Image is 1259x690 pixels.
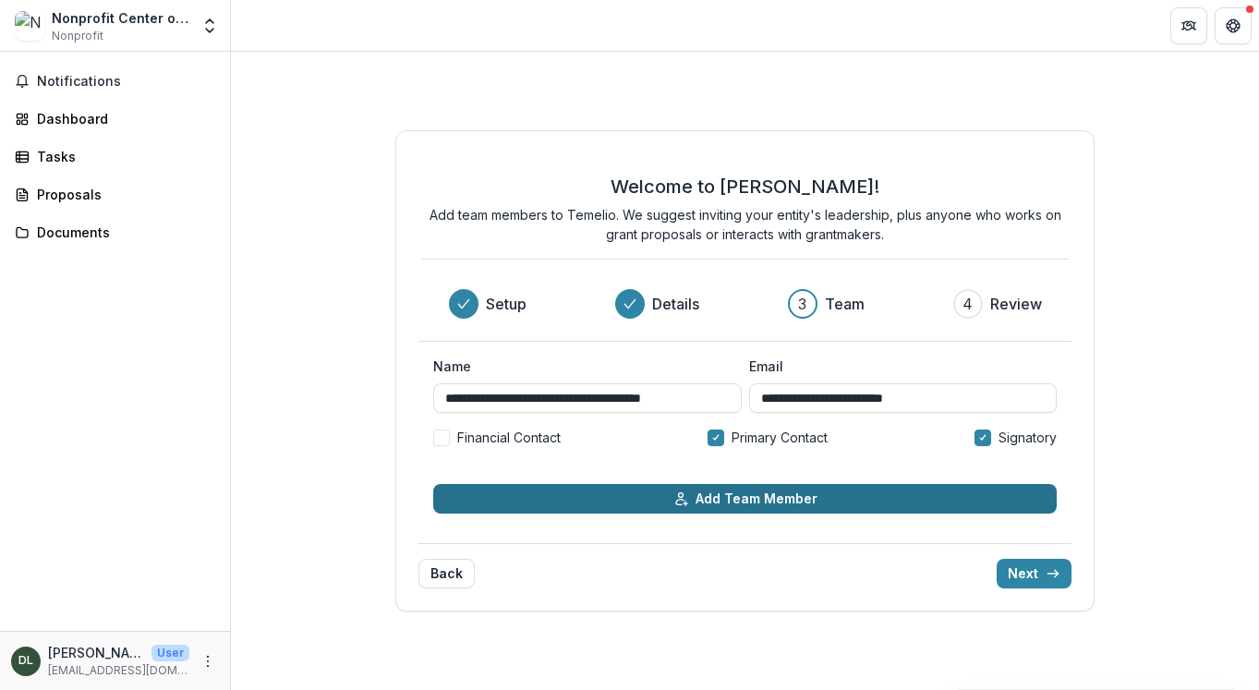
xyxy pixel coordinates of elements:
div: Tasks [37,147,208,166]
h3: Team [825,293,865,315]
div: Dawn Lockhart [18,655,33,667]
button: Open entity switcher [197,7,223,44]
span: Notifications [37,74,215,90]
img: Nonprofit Center of Northeast Florida [15,11,44,41]
span: Financial Contact [457,428,561,447]
div: Documents [37,223,208,242]
label: Email [749,357,1046,376]
h3: Setup [486,293,527,315]
button: Back [418,559,475,588]
a: Proposals [7,179,223,210]
p: [EMAIL_ADDRESS][DOMAIN_NAME] [48,662,189,679]
p: Add team members to Temelio. We suggest inviting your entity's leadership, plus anyone who works ... [422,205,1069,244]
button: Notifications [7,67,223,96]
span: Nonprofit [52,28,103,44]
a: Dashboard [7,103,223,134]
div: 3 [798,293,806,315]
button: Partners [1170,7,1207,44]
button: Get Help [1215,7,1252,44]
p: [PERSON_NAME] [48,643,144,662]
h3: Details [652,293,699,315]
span: Signatory [999,428,1057,447]
div: Proposals [37,185,208,204]
a: Documents [7,217,223,248]
button: More [197,650,219,672]
div: Dashboard [37,109,208,128]
button: Add Team Member [433,484,1057,514]
h2: Welcome to [PERSON_NAME]! [611,176,879,198]
div: 4 [962,293,973,315]
div: Progress [449,289,1042,319]
span: Primary Contact [732,428,828,447]
div: Nonprofit Center of [GEOGRAPHIC_DATA][US_STATE] [52,8,189,28]
label: Name [433,357,730,376]
button: Next [997,559,1071,588]
a: Tasks [7,141,223,172]
p: User [151,645,189,661]
h3: Review [990,293,1042,315]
